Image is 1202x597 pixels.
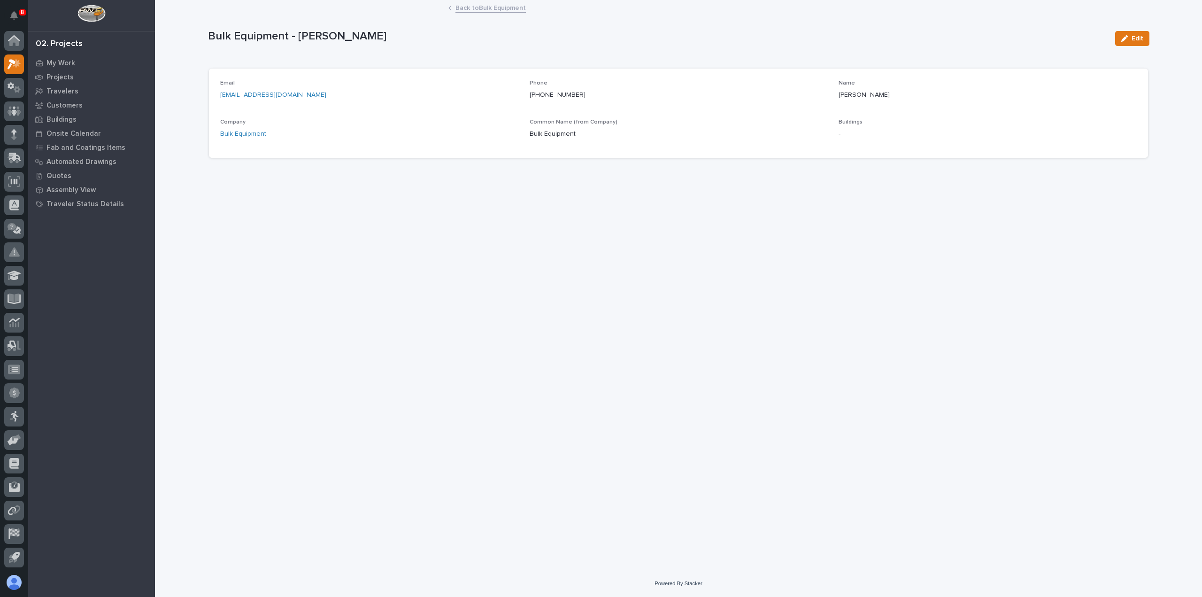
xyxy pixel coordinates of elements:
a: Customers [28,98,155,112]
p: Automated Drawings [46,158,116,166]
img: Workspace Logo [77,5,105,22]
span: Buildings [839,119,863,125]
p: Travelers [46,87,78,96]
a: Onsite Calendar [28,126,155,140]
a: Travelers [28,84,155,98]
button: Edit [1115,31,1149,46]
p: Projects [46,73,74,82]
p: My Work [46,59,75,68]
a: [PHONE_NUMBER] [530,92,586,98]
p: Bulk Equipment [530,129,828,139]
button: users-avatar [4,573,24,592]
a: Bulk Equipment [220,129,266,139]
p: Onsite Calendar [46,130,101,138]
span: Phone [530,80,547,86]
span: Company [220,119,246,125]
a: Buildings [28,112,155,126]
a: Powered By Stacker [655,581,702,586]
p: Buildings [46,116,77,124]
a: Back toBulk Equipment [455,2,526,13]
a: [EMAIL_ADDRESS][DOMAIN_NAME] [220,92,326,98]
p: Traveler Status Details [46,200,124,209]
p: [PERSON_NAME] [839,90,1137,100]
a: Traveler Status Details [28,197,155,211]
a: Fab and Coatings Items [28,140,155,155]
div: 02. Projects [36,39,83,49]
div: Notifications8 [12,11,24,26]
a: Assembly View [28,183,155,197]
span: Name [839,80,855,86]
span: Email [220,80,235,86]
a: My Work [28,56,155,70]
a: Automated Drawings [28,155,155,169]
span: Edit [1132,34,1143,43]
button: Notifications [4,6,24,25]
p: Fab and Coatings Items [46,144,125,152]
a: Projects [28,70,155,84]
p: - [839,129,1137,139]
a: Quotes [28,169,155,183]
p: Quotes [46,172,71,180]
span: Common Name (from Company) [530,119,617,125]
p: Assembly View [46,186,96,194]
p: Customers [46,101,83,110]
p: Bulk Equipment - [PERSON_NAME] [208,30,1108,43]
p: 8 [21,9,24,16]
